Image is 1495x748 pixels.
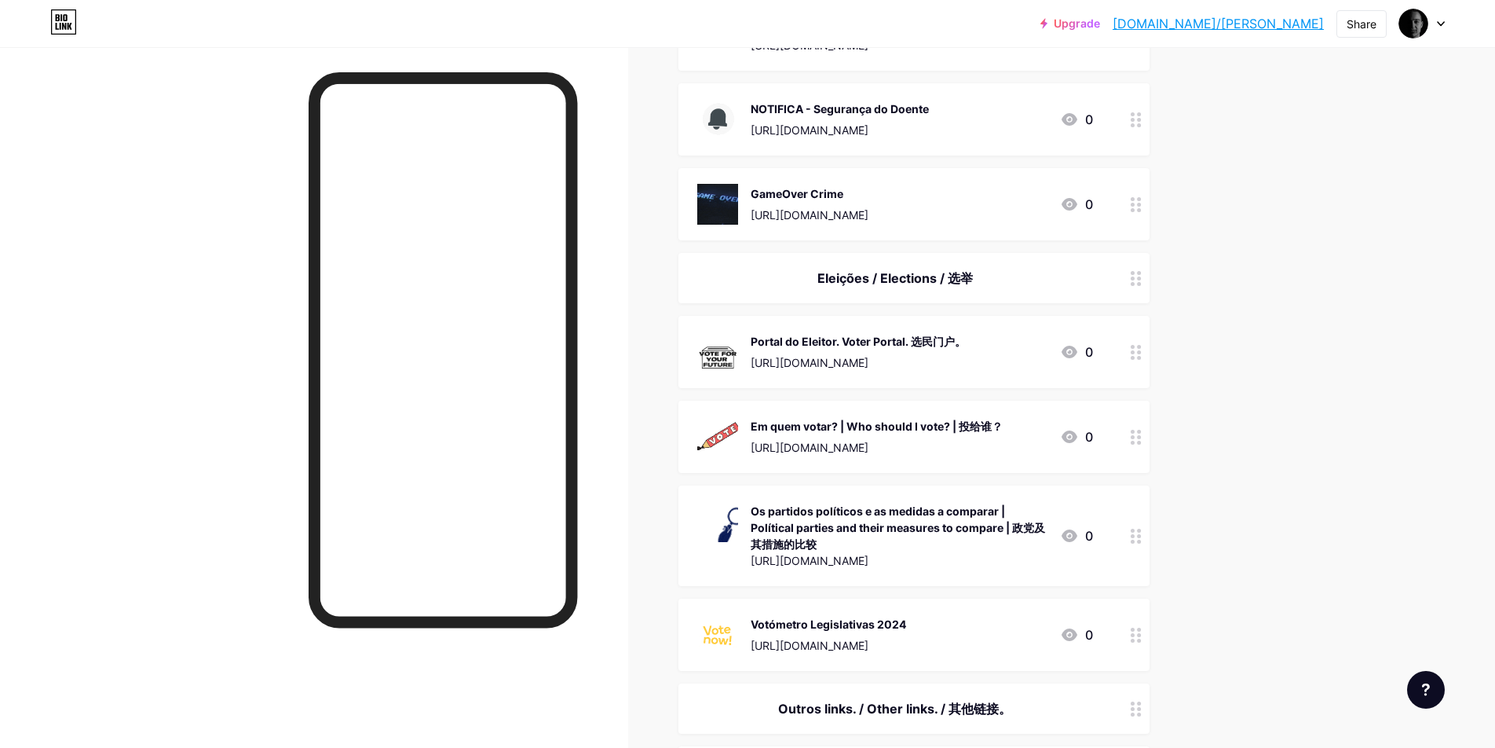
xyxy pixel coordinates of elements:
[1060,343,1093,361] div: 0
[1113,14,1324,33] a: [DOMAIN_NAME]/[PERSON_NAME]
[751,503,1047,552] div: Os partidos políticos e as medidas a comparar | Polítical parties and their measures to compare |...
[751,418,1003,434] div: Em quem votar? | Who should I vote? | 投给谁？
[751,333,966,350] div: Portal do Eleitor. Voter Portal. 选民门户。
[697,699,1093,718] div: Outros links. / Other links. / 其他链接。
[751,185,868,202] div: GameOver Crime
[1347,16,1376,32] div: Share
[751,552,1047,569] div: [URL][DOMAIN_NAME]
[1398,9,1428,38] img: francisco
[697,269,1093,288] div: Eleições / Elections / 选举
[1060,427,1093,446] div: 0
[697,501,738,542] img: Os partidos políticos e as medidas a comparar | Polítical parties and their measures to compare |...
[751,637,906,654] div: [URL][DOMAIN_NAME]
[1040,17,1100,30] a: Upgrade
[1060,110,1093,129] div: 0
[1060,625,1093,644] div: 0
[751,207,868,223] div: [URL][DOMAIN_NAME]
[751,354,966,371] div: [URL][DOMAIN_NAME]
[751,439,1003,456] div: [URL][DOMAIN_NAME]
[751,616,906,632] div: Votómetro Legislativas 2024
[1060,526,1093,545] div: 0
[697,184,738,225] img: GameOver Crime
[697,99,738,140] img: NOTIFICA - Segurança do Doente
[1060,195,1093,214] div: 0
[751,101,929,117] div: NOTIFICA - Segurança do Doente
[751,122,929,138] div: [URL][DOMAIN_NAME]
[697,332,738,372] img: Portal do Eleitor. Voter Portal. 选民门户。
[697,416,738,457] img: Em quem votar? | Who should I vote? | 投给谁？
[697,614,738,655] img: Votómetro Legislativas 2024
